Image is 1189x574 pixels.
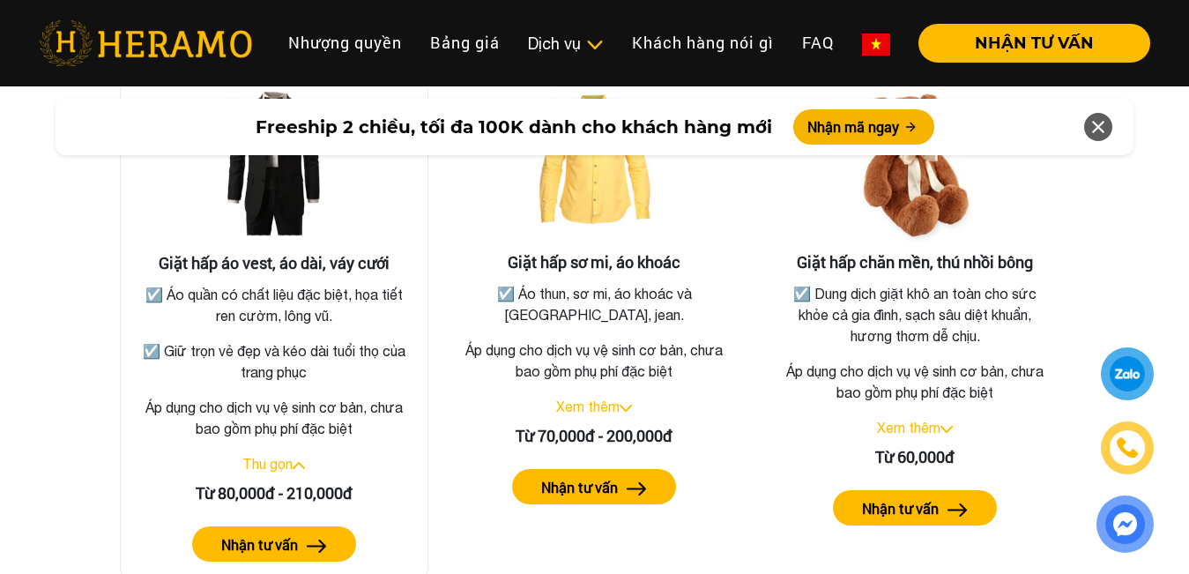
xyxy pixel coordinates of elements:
img: arrow_down.svg [940,426,953,433]
label: Nhận tư vấn [862,498,939,519]
button: Nhận tư vấn [512,469,676,504]
a: Nhận tư vấn arrow [455,469,735,504]
img: subToggleIcon [585,36,604,54]
a: Bảng giá [416,24,514,62]
p: ☑️ Dung dịch giặt khô an toàn cho sức khỏe cả gia đình, sạch sâu diệt khuẩn, hương thơm dễ chịu. [778,283,1052,347]
img: phone-icon [1116,436,1140,459]
img: vn-flag.png [862,34,890,56]
div: Từ 60,000đ [775,445,1055,469]
a: Nhượng quyền [274,24,416,62]
img: arrow [307,540,327,553]
p: ☑️ Giữ trọn vẻ đẹp và kéo dài tuổi thọ của trang phục [138,340,410,383]
img: arrow [627,482,647,496]
p: ☑️ Áo quần có chất liệu đặc biệt, họa tiết ren cườm, lông vũ. [138,284,410,326]
a: phone-icon [1103,423,1151,472]
label: Nhận tư vấn [541,477,618,498]
img: arrow [947,503,968,517]
a: Nhận tư vấn arrow [775,490,1055,526]
a: NHẬN TƯ VẤN [904,35,1150,51]
p: Áp dụng cho dịch vụ vệ sinh cơ bản, chưa bao gồm phụ phí đặc biệt [775,361,1055,403]
img: heramo-logo.png [39,20,252,66]
h3: Giặt hấp chăn mền, thú nhồi bông [775,253,1055,272]
a: Nhận tư vấn arrow [135,526,413,562]
a: Thu gọn [242,456,293,472]
button: NHẬN TƯ VẤN [918,24,1150,63]
h3: Giặt hấp sơ mi, áo khoác [455,253,735,272]
h3: Giặt hấp áo vest, áo dài, váy cưới [135,254,413,273]
p: ☑️ Áo thun, sơ mi, áo khoác và [GEOGRAPHIC_DATA], jean. [458,283,732,325]
button: Nhận tư vấn [192,526,356,562]
p: Áp dụng cho dịch vụ vệ sinh cơ bản, chưa bao gồm phụ phí đặc biệt [135,397,413,439]
button: Nhận mã ngay [793,109,934,145]
a: Khách hàng nói gì [618,24,788,62]
div: Từ 80,000đ - 210,000đ [135,481,413,505]
img: arrow_down.svg [620,405,632,412]
img: Giặt hấp áo vest, áo dài, váy cưới [186,78,362,254]
button: Nhận tư vấn [833,490,997,526]
label: Nhận tư vấn [221,534,298,555]
span: Freeship 2 chiều, tối đa 100K dành cho khách hàng mới [256,114,772,140]
p: Áp dụng cho dịch vụ vệ sinh cơ bản, chưa bao gồm phụ phí đặc biệt [455,339,735,382]
a: Xem thêm [877,420,940,436]
div: Từ 70,000đ - 200,000đ [455,424,735,448]
a: Xem thêm [556,399,620,414]
div: Dịch vụ [528,32,604,56]
img: arrow_up.svg [293,462,305,469]
a: FAQ [788,24,848,62]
